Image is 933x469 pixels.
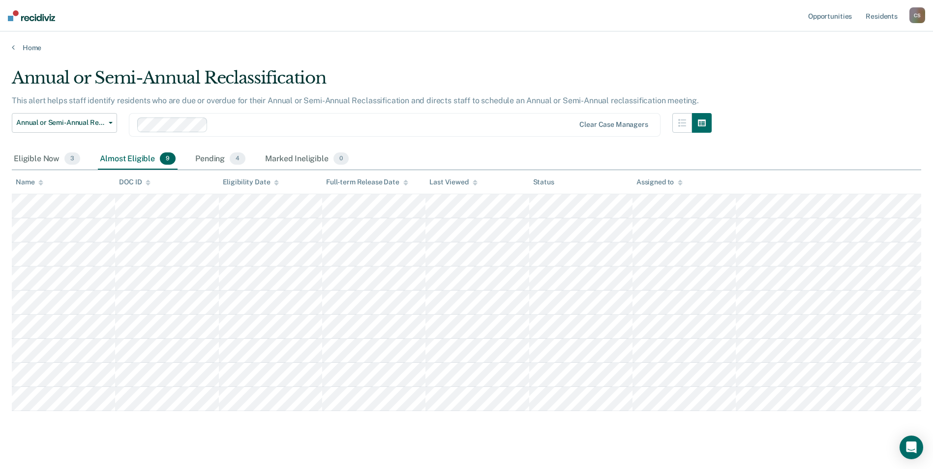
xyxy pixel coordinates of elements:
div: Assigned to [636,178,683,186]
div: Name [16,178,43,186]
div: Clear case managers [579,120,648,129]
span: 9 [160,152,176,165]
span: 3 [64,152,80,165]
div: DOC ID [119,178,150,186]
button: Annual or Semi-Annual Reclassification [12,113,117,133]
div: Eligible Now3 [12,148,82,170]
div: Eligibility Date [223,178,279,186]
div: Status [533,178,554,186]
span: 0 [333,152,349,165]
div: Open Intercom Messenger [900,436,923,459]
div: Marked Ineligible0 [263,148,351,170]
a: Home [12,43,921,52]
div: Last Viewed [429,178,477,186]
div: Pending4 [193,148,247,170]
p: This alert helps staff identify residents who are due or overdue for their Annual or Semi-Annual ... [12,96,699,105]
span: Annual or Semi-Annual Reclassification [16,118,105,127]
div: Full-term Release Date [326,178,408,186]
img: Recidiviz [8,10,55,21]
div: Annual or Semi-Annual Reclassification [12,68,712,96]
span: 4 [230,152,245,165]
button: CS [909,7,925,23]
div: Almost Eligible9 [98,148,178,170]
div: C S [909,7,925,23]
